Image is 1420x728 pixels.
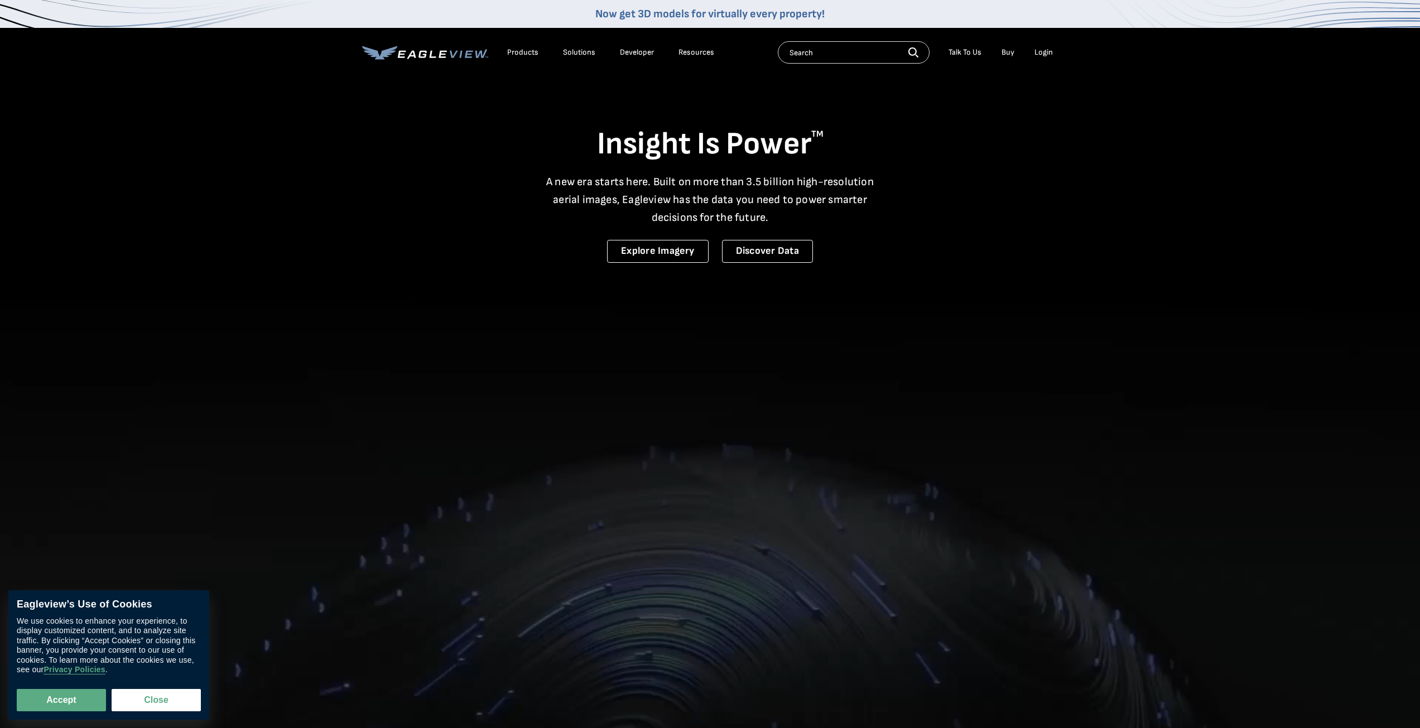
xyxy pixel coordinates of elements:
input: Search [778,41,930,64]
div: Login [1034,47,1053,57]
button: Accept [17,689,106,711]
a: Buy [1002,47,1014,57]
div: Talk To Us [949,47,981,57]
a: Discover Data [722,240,813,263]
a: Now get 3D models for virtually every property! [595,7,825,21]
div: Products [507,47,538,57]
div: Eagleview’s Use of Cookies [17,599,201,611]
sup: TM [811,129,824,139]
div: Resources [678,47,714,57]
h1: Insight Is Power [362,125,1058,164]
button: Close [112,689,201,711]
p: A new era starts here. Built on more than 3.5 billion high-resolution aerial images, Eagleview ha... [540,173,881,226]
a: Developer [620,47,654,57]
div: Solutions [563,47,595,57]
div: We use cookies to enhance your experience, to display customized content, and to analyze site tra... [17,616,201,675]
a: Explore Imagery [607,240,709,263]
a: Privacy Policies [44,666,105,675]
